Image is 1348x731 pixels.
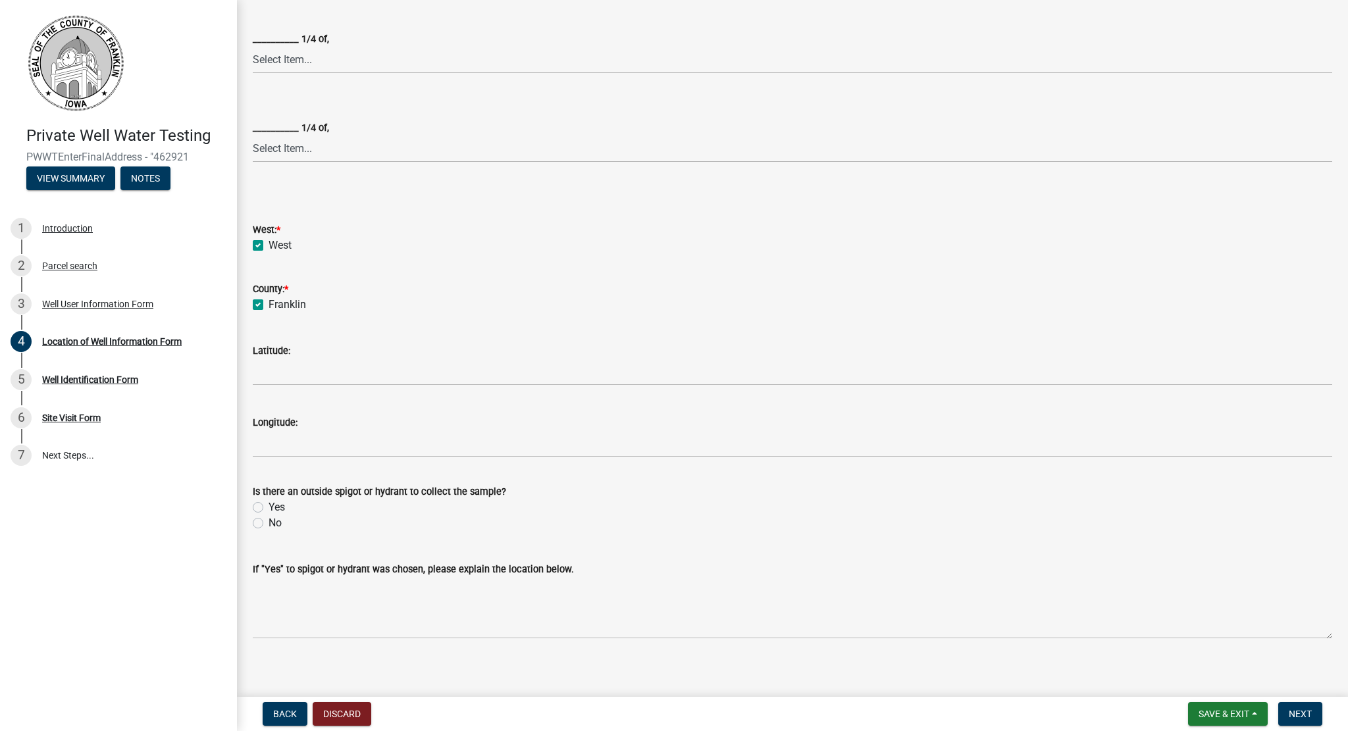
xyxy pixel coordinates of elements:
div: Well Identification Form [42,375,138,384]
div: 7 [11,445,32,466]
label: Latitude: [253,347,290,356]
label: __________ 1/4 of, [253,35,329,44]
div: 5 [11,369,32,390]
label: West [269,238,292,253]
label: __________ 1/4 of, [253,124,329,133]
button: Discard [313,702,371,726]
label: Franklin [269,297,306,313]
wm-modal-confirm: Notes [120,174,170,184]
span: Save & Exit [1199,709,1249,719]
div: 1 [11,218,32,239]
div: Introduction [42,224,93,233]
h4: Private Well Water Testing [26,126,226,145]
img: Franklin County, Iowa [26,14,125,113]
div: 2 [11,255,32,276]
button: Save & Exit [1188,702,1268,726]
label: County: [253,285,288,294]
div: Parcel search [42,261,97,270]
button: Back [263,702,307,726]
label: Is there an outside spigot or hydrant to collect the sample? [253,488,506,497]
label: Yes [269,499,285,515]
span: Next [1289,709,1312,719]
div: 3 [11,293,32,315]
span: Back [273,709,297,719]
div: 6 [11,407,32,428]
button: Notes [120,166,170,190]
div: Well User Information Form [42,299,153,309]
button: Next [1278,702,1322,726]
span: PWWTEnterFinalAddress - "462921 [26,151,211,163]
label: If "Yes" to spigot or hydrant was chosen, please explain the location below. [253,565,574,574]
wm-modal-confirm: Summary [26,174,115,184]
div: Site Visit Form [42,413,101,422]
label: No [269,515,282,531]
button: View Summary [26,166,115,190]
label: West: [253,226,280,235]
div: 4 [11,331,32,352]
label: Longitude: [253,418,298,428]
div: Location of Well Information Form [42,337,182,346]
